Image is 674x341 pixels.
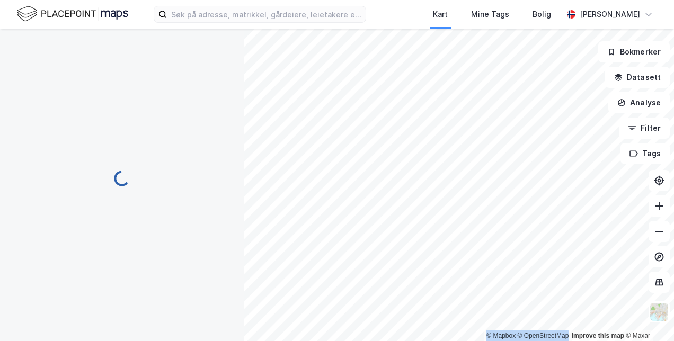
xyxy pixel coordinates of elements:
input: Søk på adresse, matrikkel, gårdeiere, leietakere eller personer [167,6,366,22]
div: Mine Tags [471,8,509,21]
button: Filter [619,118,670,139]
a: OpenStreetMap [518,332,569,339]
button: Datasett [605,67,670,88]
button: Tags [620,143,670,164]
div: Bolig [533,8,551,21]
img: logo.f888ab2527a4732fd821a326f86c7f29.svg [17,5,128,23]
a: Mapbox [486,332,516,339]
a: Improve this map [572,332,624,339]
img: spinner.a6d8c91a73a9ac5275cf975e30b51cfb.svg [113,170,130,187]
button: Analyse [608,92,670,113]
div: Kart [433,8,448,21]
button: Bokmerker [598,41,670,62]
div: Kontrollprogram for chat [621,290,674,341]
div: [PERSON_NAME] [580,8,640,21]
iframe: Chat Widget [621,290,674,341]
